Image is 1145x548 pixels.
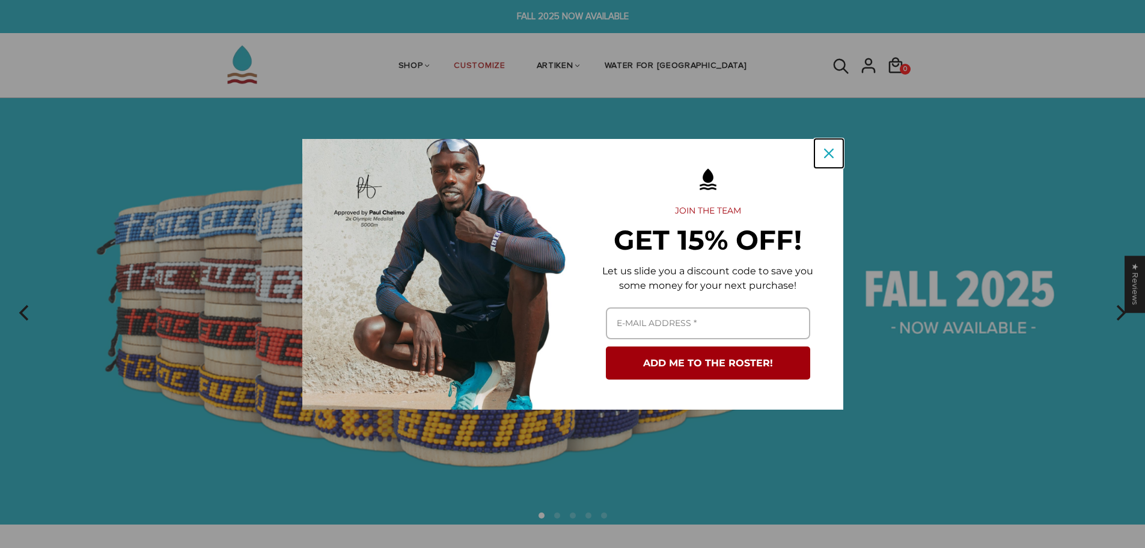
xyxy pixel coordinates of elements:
button: ADD ME TO THE ROSTER! [606,346,810,380]
button: Close [814,139,843,168]
h2: JOIN THE TEAM [592,206,824,217]
strong: GET 15% OFF! [614,223,802,256]
input: Email field [606,307,810,339]
p: Let us slide you a discount code to save you some money for your next purchase! [592,264,824,293]
svg: close icon [824,149,834,158]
